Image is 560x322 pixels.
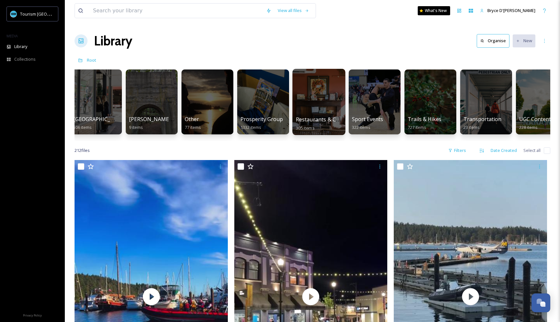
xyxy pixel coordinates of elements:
span: Privacy Policy [23,313,42,317]
span: 727 items [408,124,426,130]
span: 305 items [296,125,315,130]
span: Trails & Hikes [408,116,441,123]
a: Other77 items [185,116,201,130]
a: Privacy Policy [23,311,42,319]
a: Trails & Hikes727 items [408,116,441,130]
a: Restaurants & Cafes (by business)305 items [296,117,380,131]
span: 322 items [352,124,370,130]
a: View all files [274,4,312,17]
button: Organise [477,34,509,47]
span: 77 items [185,124,201,130]
span: [GEOGRAPHIC_DATA] [73,116,125,123]
span: Bryce D'[PERSON_NAME] [487,7,535,13]
a: Prosperity Group1332 items [240,116,283,130]
span: Restaurants & Cafes (by business) [296,116,380,123]
span: 9 items [129,124,143,130]
div: Date Created [487,144,520,157]
a: Library [94,31,132,51]
a: [GEOGRAPHIC_DATA]506 items [73,116,125,130]
a: Organise [477,34,513,47]
span: 506 items [73,124,92,130]
span: Root [87,57,96,63]
button: New [513,34,535,47]
span: [PERSON_NAME]'s Photos [129,116,193,123]
span: 228 items [519,124,538,130]
span: Tourism [GEOGRAPHIC_DATA] [20,11,78,17]
img: tourism_nanaimo_logo.jpeg [10,11,17,17]
span: Prosperity Group [240,116,283,123]
a: Bryce D'[PERSON_NAME] [477,4,539,17]
span: UGC Content [519,116,551,123]
a: [PERSON_NAME]'s Photos9 items [129,116,193,130]
span: Sport Events [352,116,383,123]
span: Collections [14,56,36,62]
a: Root [87,56,96,64]
a: UGC Content228 items [519,116,551,130]
span: 23 items [463,124,480,130]
span: Library [14,43,27,50]
span: Other [185,116,199,123]
span: MEDIA [6,33,18,38]
div: Filters [445,144,469,157]
span: 1332 items [240,124,261,130]
input: Search your library [90,4,263,18]
a: Sport Events322 items [352,116,383,130]
a: What's New [418,6,450,15]
a: Transportation23 items [463,116,501,130]
span: 212 file s [75,147,90,154]
span: Transportation [463,116,501,123]
span: Select all [523,147,541,154]
button: Open Chat [531,293,550,312]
